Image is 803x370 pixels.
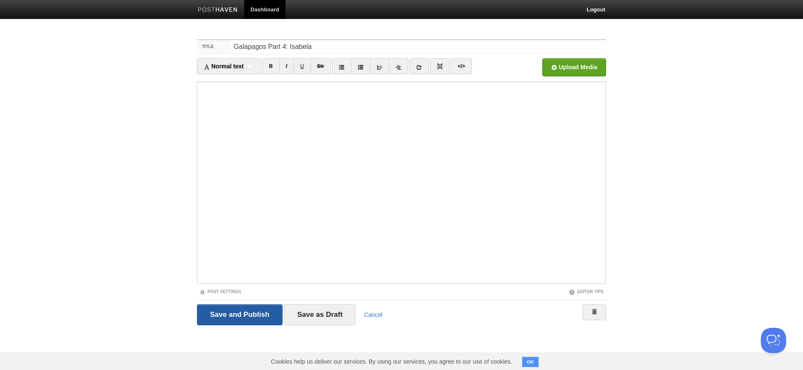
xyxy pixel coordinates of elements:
[197,304,283,325] input: Save and Publish
[199,289,241,294] a: Post Settings
[262,58,280,74] a: B
[279,58,294,74] a: I
[310,58,331,74] a: Str
[197,40,231,54] label: Title
[198,7,238,14] img: Posthaven-bar
[284,304,356,325] input: Save as Draft
[451,58,472,74] a: </>
[317,63,324,69] del: Str
[364,311,383,318] a: Cancel
[204,63,244,70] span: Normal text
[522,357,539,367] button: OK
[569,289,604,294] a: Editor Tips
[761,328,786,353] iframe: Help Scout Beacon - Open
[294,58,311,74] a: U
[437,63,443,69] img: pagebreak-icon.png
[262,353,520,370] span: Cookies help us deliver our services. By using our services, you agree to our use of cookies.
